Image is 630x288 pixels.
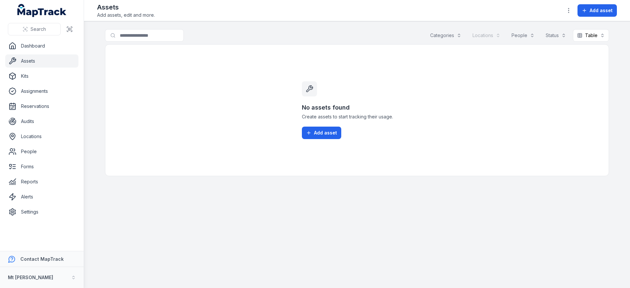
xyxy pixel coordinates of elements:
[590,7,613,14] span: Add asset
[8,23,61,35] button: Search
[507,29,539,42] button: People
[20,256,64,262] strong: Contact MapTrack
[5,100,78,113] a: Reservations
[5,115,78,128] a: Audits
[426,29,466,42] button: Categories
[97,12,155,18] span: Add assets, edit and more.
[5,175,78,188] a: Reports
[5,39,78,52] a: Dashboard
[5,145,78,158] a: People
[314,130,337,136] span: Add asset
[8,275,53,280] strong: Mt [PERSON_NAME]
[5,205,78,218] a: Settings
[577,4,617,17] button: Add asset
[5,160,78,173] a: Forms
[31,26,46,32] span: Search
[5,54,78,68] a: Assets
[5,130,78,143] a: Locations
[5,70,78,83] a: Kits
[573,29,609,42] button: Table
[302,127,341,139] button: Add asset
[302,113,412,120] span: Create assets to start tracking their usage.
[97,3,155,12] h2: Assets
[17,4,67,17] a: MapTrack
[5,190,78,203] a: Alerts
[302,103,412,112] h3: No assets found
[541,29,570,42] button: Status
[5,85,78,98] a: Assignments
